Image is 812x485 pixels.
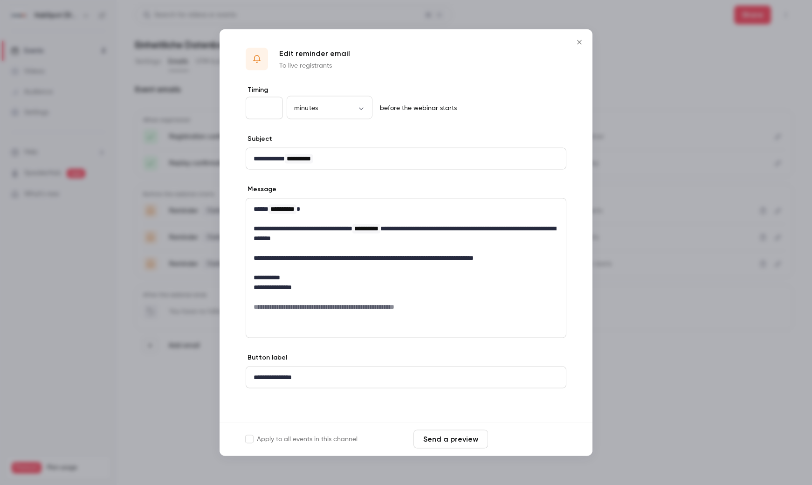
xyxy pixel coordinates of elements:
p: To live registrants [279,61,350,70]
div: editor [246,148,566,169]
p: Edit reminder email [279,48,350,59]
div: editor [246,199,566,317]
label: Message [246,185,276,194]
div: minutes [287,103,372,112]
label: Timing [246,85,566,95]
label: Apply to all events in this channel [246,435,358,444]
div: editor [246,367,566,388]
label: Subject [246,134,272,144]
button: Save changes [492,430,566,449]
p: before the webinar starts [376,104,457,113]
button: Close [570,33,589,52]
label: Button label [246,353,287,362]
button: Send a preview [413,430,488,449]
